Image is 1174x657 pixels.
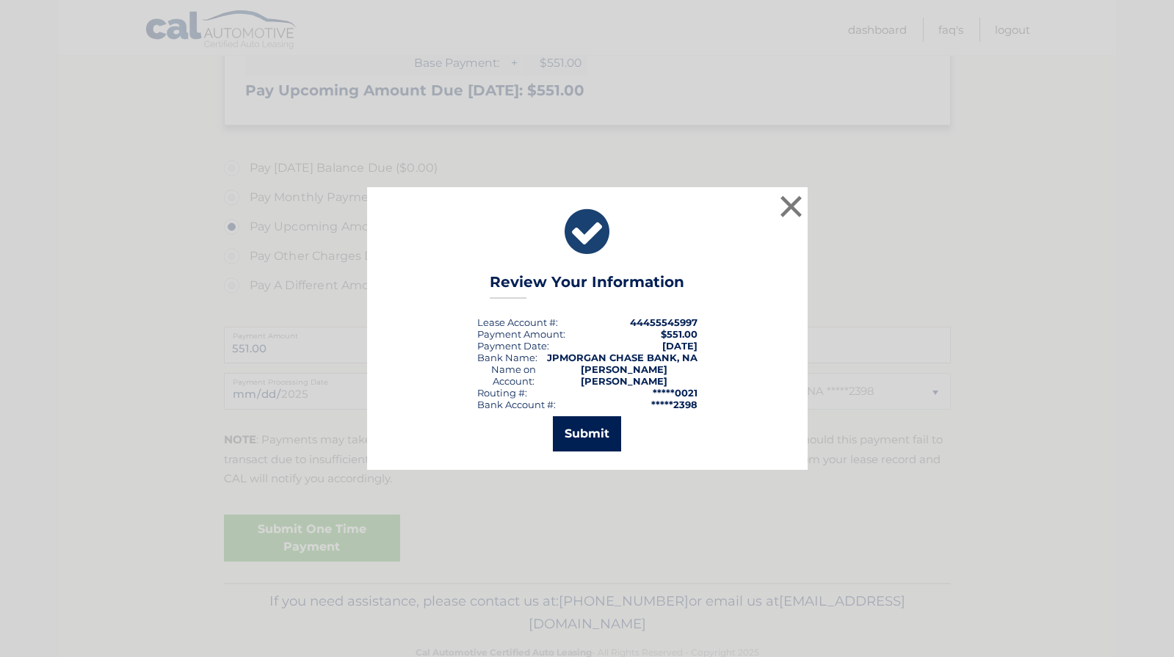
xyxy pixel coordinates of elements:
[661,328,697,340] span: $551.00
[477,363,551,387] div: Name on Account:
[581,363,667,387] strong: [PERSON_NAME] [PERSON_NAME]
[490,273,684,299] h3: Review Your Information
[477,328,565,340] div: Payment Amount:
[662,340,697,352] span: [DATE]
[477,340,549,352] div: :
[477,352,537,363] div: Bank Name:
[777,192,806,221] button: ×
[553,416,621,451] button: Submit
[477,316,558,328] div: Lease Account #:
[630,316,697,328] strong: 44455545997
[477,340,547,352] span: Payment Date
[477,387,527,399] div: Routing #:
[477,399,556,410] div: Bank Account #:
[547,352,697,363] strong: JPMORGAN CHASE BANK, NA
